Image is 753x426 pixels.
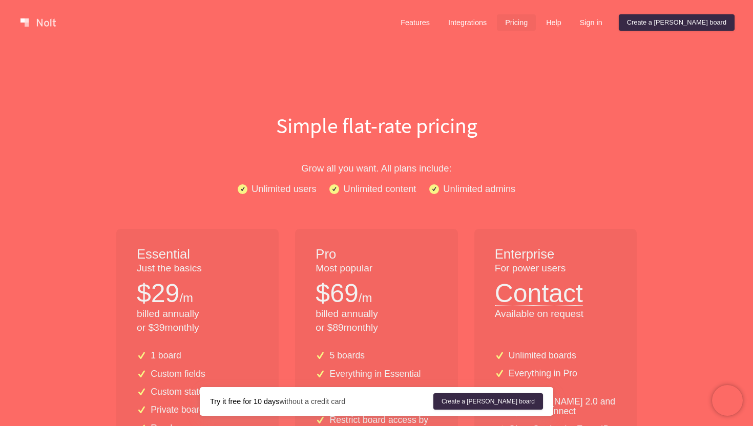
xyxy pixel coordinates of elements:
p: /m [359,289,372,307]
p: Available on request [495,307,616,321]
p: $ 69 [316,275,358,311]
p: Custom fields [151,369,205,379]
p: Unlimited content [343,181,416,196]
a: Features [392,14,438,31]
a: Sign in [572,14,611,31]
a: Pricing [497,14,536,31]
button: Contact [495,275,583,306]
strong: Try it free for 10 days [210,397,279,406]
a: Integrations [440,14,495,31]
iframe: Chatra live chat [712,385,743,416]
p: 1 board [151,351,181,360]
a: Create a [PERSON_NAME] board [619,14,735,31]
p: Unlimited boards [509,351,576,360]
p: Just the basics [137,262,258,275]
p: billed annually or $ 39 monthly [137,307,258,335]
a: Help [538,14,570,31]
div: without a credit card [210,396,433,407]
p: billed annually or $ 89 monthly [316,307,437,335]
h1: Enterprise [495,245,616,264]
p: Everything in Essential [330,369,421,379]
h1: Pro [316,245,437,264]
h1: Essential [137,245,258,264]
p: For power users [495,262,616,275]
h1: Simple flat-rate pricing [49,111,704,140]
p: $ 29 [137,275,179,311]
p: Unlimited users [252,181,317,196]
p: Grow all you want. All plans include: [49,161,704,176]
p: Everything in Pro [509,369,577,378]
p: /m [179,289,193,307]
p: Most popular [316,262,437,275]
p: Unlimited admins [443,181,515,196]
p: 5 boards [330,351,365,360]
a: Create a [PERSON_NAME] board [433,393,543,410]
